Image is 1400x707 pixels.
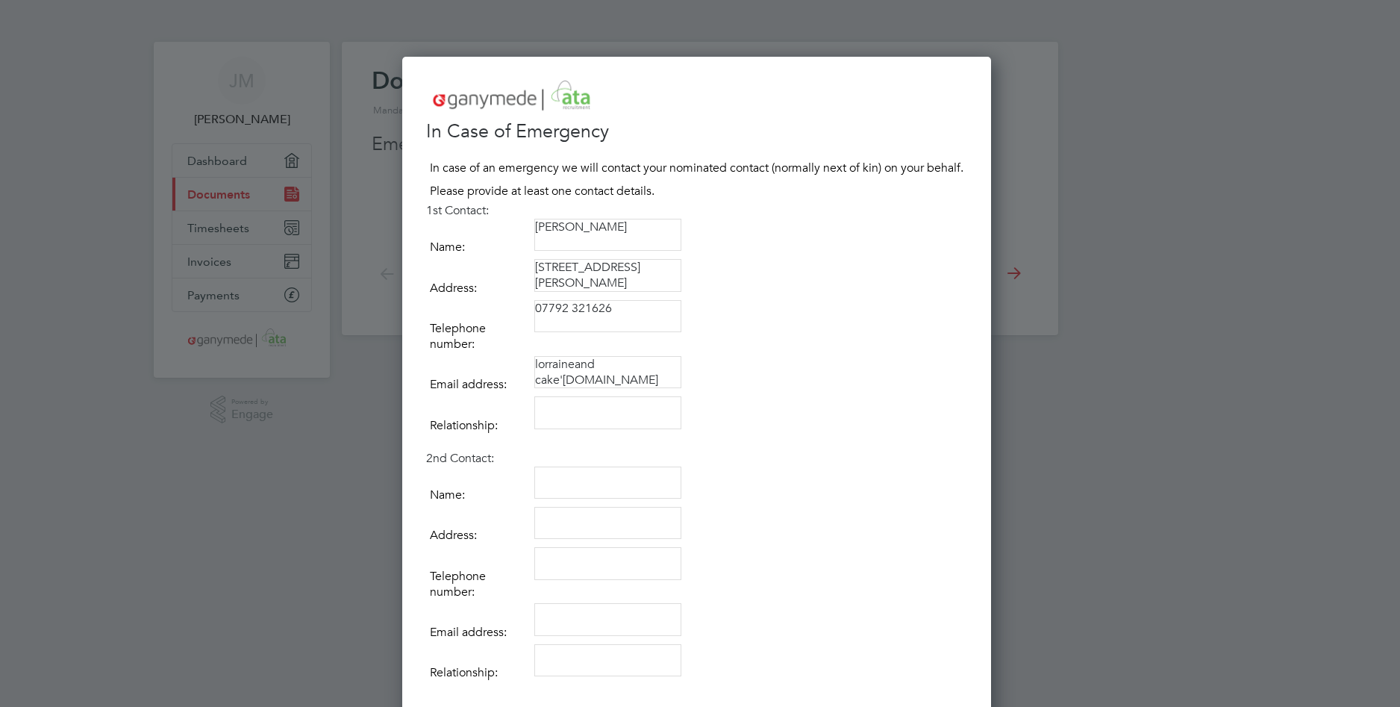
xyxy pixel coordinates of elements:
p: Address: [426,524,534,547]
p: Please provide at least one contact details. [426,180,967,203]
p: Telephone number: [426,317,534,356]
img: ganymedesolutions-logo-remittance.png [426,78,613,116]
p: In case of an emergency we will contact your nominated contact (normally next of kin) on your beh... [426,157,967,180]
p: Email address: [426,621,534,644]
p: Relationship: [426,414,534,437]
p: Address: [426,277,534,300]
h3: In Case of Emergency [426,119,967,144]
p: Name: [426,236,534,259]
p: Relationship: [426,661,534,685]
p: Email address: [426,373,534,396]
h2: 2nd Contact: [426,451,967,467]
h2: 1st Contact: [426,203,967,219]
p: Name: [426,484,534,507]
p: Telephone number: [426,565,534,604]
